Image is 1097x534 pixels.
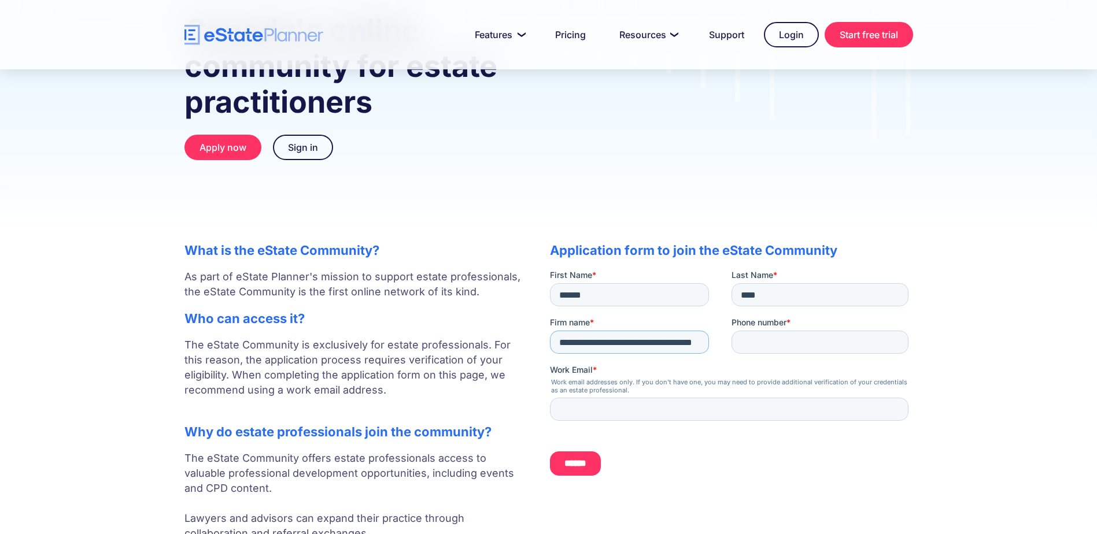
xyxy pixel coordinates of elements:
a: Resources [605,23,689,46]
a: Start free trial [825,22,913,47]
a: Login [764,22,819,47]
p: As part of eState Planner's mission to support estate professionals, the eState Community is the ... [184,269,527,299]
h2: Why do estate professionals join the community? [184,424,527,439]
h2: Application form to join the eState Community [550,243,913,258]
a: home [184,25,323,45]
iframe: Form 0 [550,269,913,485]
a: Features [461,23,535,46]
p: The eState Community is exclusively for estate professionals. For this reason, the application pr... [184,338,527,413]
a: Apply now [184,135,261,160]
h2: Who can access it? [184,311,527,326]
a: Pricing [541,23,600,46]
a: Support [695,23,758,46]
a: Sign in [273,135,333,160]
h2: What is the eState Community? [184,243,527,258]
